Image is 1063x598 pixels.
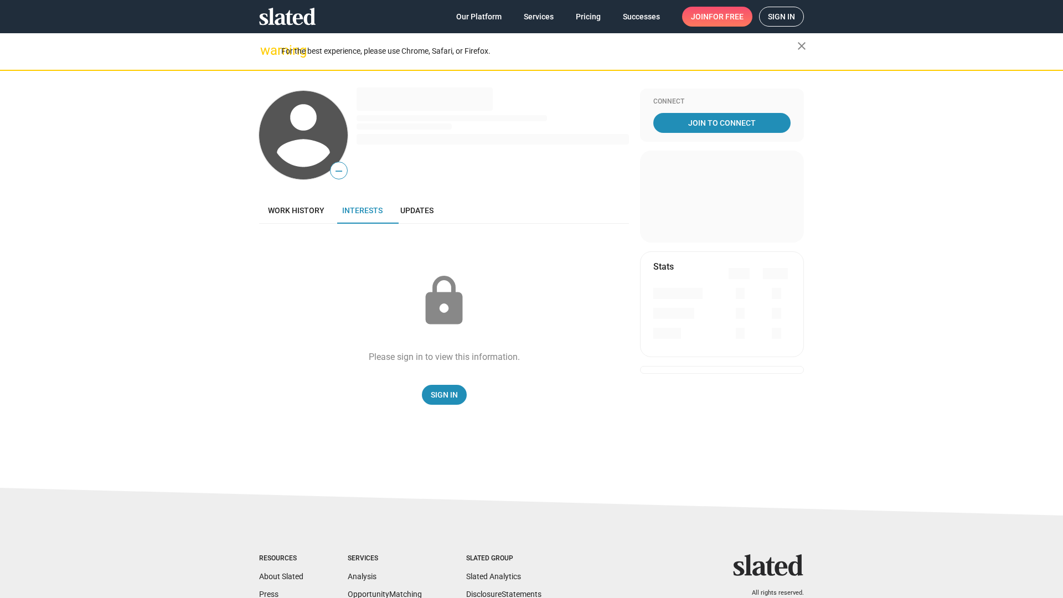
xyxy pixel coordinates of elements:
[348,554,422,563] div: Services
[369,351,520,363] div: Please sign in to view this information.
[348,572,376,581] a: Analysis
[259,197,333,224] a: Work history
[447,7,510,27] a: Our Platform
[682,7,752,27] a: Joinfor free
[653,113,791,133] a: Join To Connect
[268,206,324,215] span: Work history
[466,572,521,581] a: Slated Analytics
[333,197,391,224] a: Interests
[653,97,791,106] div: Connect
[623,7,660,27] span: Successes
[422,385,467,405] a: Sign In
[391,197,442,224] a: Updates
[567,7,610,27] a: Pricing
[416,274,472,329] mat-icon: lock
[466,554,541,563] div: Slated Group
[281,44,797,59] div: For the best experience, please use Chrome, Safari, or Firefox.
[795,39,808,53] mat-icon: close
[656,113,788,133] span: Join To Connect
[331,164,347,178] span: —
[259,572,303,581] a: About Slated
[759,7,804,27] a: Sign in
[524,7,554,27] span: Services
[691,7,744,27] span: Join
[709,7,744,27] span: for free
[768,7,795,26] span: Sign in
[456,7,502,27] span: Our Platform
[614,7,669,27] a: Successes
[431,385,458,405] span: Sign In
[260,44,274,57] mat-icon: warning
[342,206,383,215] span: Interests
[576,7,601,27] span: Pricing
[515,7,563,27] a: Services
[400,206,434,215] span: Updates
[653,261,674,272] mat-card-title: Stats
[259,554,303,563] div: Resources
